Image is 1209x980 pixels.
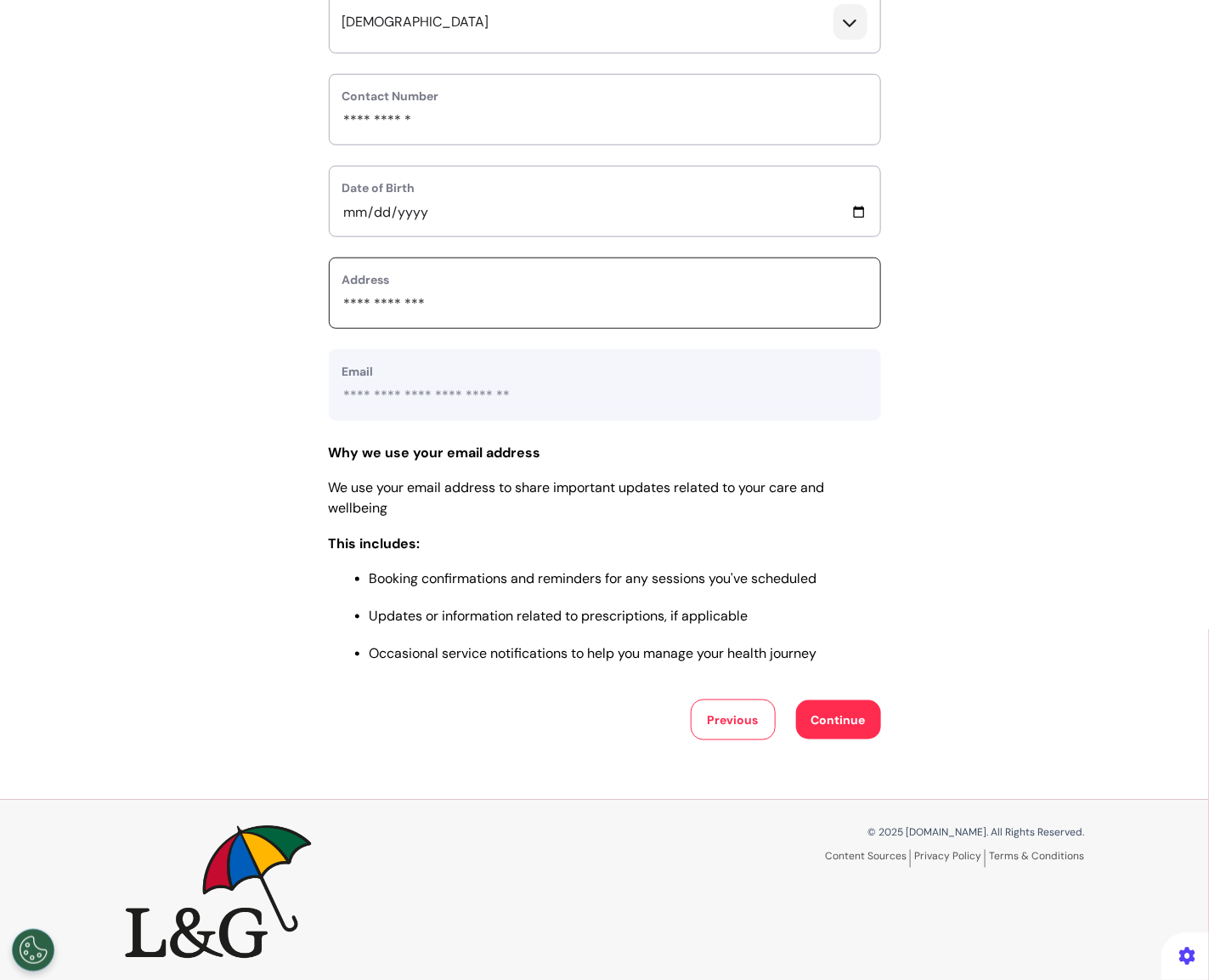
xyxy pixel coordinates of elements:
[618,825,1085,841] p: © 2025 [DOMAIN_NAME]. All Rights Reserved.
[329,535,881,552] h3: This includes:
[125,825,312,958] img: Spectrum.Life logo
[342,88,867,105] label: Contact Number
[915,850,986,868] a: Privacy Policy
[990,850,1085,864] a: Terms & Conditions
[691,700,776,740] button: Previous
[342,179,867,197] label: Date of Birth
[329,445,881,461] h3: Why we use your email address
[826,850,911,868] a: Content Sources
[370,643,881,664] li: Occasional service notifications to help you manage your health journey
[342,12,489,32] span: [DEMOGRAPHIC_DATA]
[329,478,881,518] p: We use your email address to share important updates related to your care and wellbeing
[370,569,881,589] li: Booking confirmations and reminders for any sessions you've scheduled
[342,271,867,289] label: Address
[370,606,881,626] li: Updates or information related to prescriptions, if applicable
[796,700,881,739] button: Continue
[342,363,867,381] label: Email
[12,929,54,972] button: Open Preferences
